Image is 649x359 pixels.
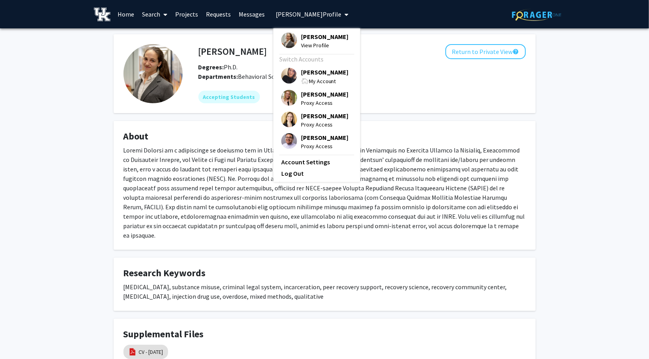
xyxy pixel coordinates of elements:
span: Behavioral Science [238,73,289,80]
img: Profile Picture [281,32,297,48]
a: Search [138,0,171,28]
p: Loremi Dolorsi am c adipiscinge se doeiusmo tem in Utlaboree Dolorema Aliquaeni ad min Veniamquis... [123,145,526,240]
h4: Supplemental Files [123,329,526,340]
span: [PERSON_NAME] [301,112,349,120]
h4: Research Keywords [123,268,526,279]
a: Home [114,0,138,28]
div: Profile Picture[PERSON_NAME]My Account [281,68,349,86]
a: Account Settings [281,157,352,167]
div: [MEDICAL_DATA], substance misuse, criminal legal system, incarceration, peer recovery support, re... [123,282,526,301]
a: CV - [DATE] [139,348,163,356]
div: Profile Picture[PERSON_NAME]Proxy Access [281,90,349,107]
img: pdf_icon.png [128,348,137,356]
h4: [PERSON_NAME] [198,44,267,59]
span: [PERSON_NAME] [301,32,349,41]
img: Profile Picture [281,112,297,127]
span: [PERSON_NAME] [301,133,349,142]
mat-icon: help [513,47,519,56]
a: Requests [202,0,235,28]
div: Switch Accounts [279,54,352,64]
b: Departments: [198,73,238,80]
span: Proxy Access [301,120,349,129]
a: Projects [171,0,202,28]
span: Ph.D. [198,63,238,71]
span: Proxy Access [301,99,349,107]
span: [PERSON_NAME] [301,90,349,99]
img: ForagerOne Logo [512,9,561,21]
mat-chip: Accepting Students [198,91,260,103]
div: Profile Picture[PERSON_NAME]Proxy Access [281,112,349,129]
div: Profile Picture[PERSON_NAME]Proxy Access [281,133,349,151]
span: [PERSON_NAME] Profile [276,10,342,18]
b: Degrees: [198,63,224,71]
a: Log Out [281,169,352,178]
iframe: Chat [6,324,34,353]
h4: About [123,131,526,142]
div: Profile Picture[PERSON_NAME]View Profile [281,32,349,50]
img: University of Kentucky Logo [94,7,111,21]
span: [PERSON_NAME] [301,68,349,76]
button: Return to Private View [445,44,526,59]
img: Profile Picture [123,44,183,103]
img: Profile Picture [281,90,297,106]
img: Profile Picture [281,133,297,149]
span: My Account [309,78,336,85]
img: Profile Picture [281,68,297,84]
span: Proxy Access [301,142,349,151]
a: Messages [235,0,269,28]
span: View Profile [301,41,349,50]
